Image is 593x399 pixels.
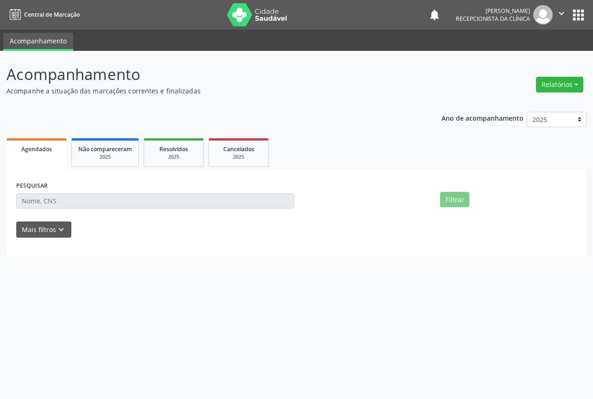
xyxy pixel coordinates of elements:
[428,8,441,21] button: notifications
[78,153,132,160] div: 2025
[24,11,80,18] span: Central de Marcação
[159,145,188,153] span: Resolvidos
[223,145,254,153] span: Cancelados
[456,15,530,23] span: Recepcionista da clínica
[16,221,71,238] button: Mais filtroskeyboard_arrow_down
[56,225,66,235] i: keyboard_arrow_down
[570,7,587,23] button: apps
[536,77,583,92] button: Relatórios
[553,5,570,25] button: 
[21,145,52,153] span: Agendados
[556,8,567,18] i: 
[533,5,553,25] img: img
[6,63,412,86] p: Acompanhamento
[16,179,48,193] label: PESQUISAR
[16,193,294,209] input: Nome, CNS
[6,86,412,96] p: Acompanhe a situação das marcações correntes e finalizadas
[215,153,262,160] div: 2025
[6,7,80,22] a: Central de Marcação
[442,112,524,123] p: Ano de acompanhamento
[440,192,469,208] button: Filtrar
[78,145,132,153] span: Não compareceram
[151,153,197,160] div: 2025
[456,7,530,15] div: [PERSON_NAME]
[3,33,73,51] a: Acompanhamento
